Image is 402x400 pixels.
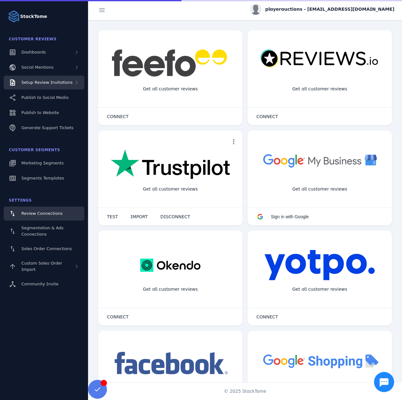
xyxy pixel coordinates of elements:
[21,125,74,130] span: Generate Support Tickets
[21,65,53,70] span: Social Mentions
[111,149,230,180] img: trustpilot.png
[101,210,124,223] button: TEST
[9,198,32,203] span: Settings
[227,135,240,148] button: more
[107,315,129,319] span: CONNECT
[4,277,84,291] a: Community Invite
[250,110,284,123] button: CONNECT
[124,210,154,223] button: IMPORT
[21,95,69,100] span: Publish to Social Media
[101,311,135,323] button: CONNECT
[265,6,394,13] span: playerauctions - [EMAIL_ADDRESS][DOMAIN_NAME]
[250,311,284,323] button: CONNECT
[287,81,352,97] div: Get all customer reviews
[21,176,64,180] span: Segments Templates
[9,148,60,152] span: Customer Segments
[21,161,64,165] span: Marketing Segments
[154,210,197,223] button: DISCONNECT
[4,222,84,241] a: Segmentation & Ads Connections
[8,10,20,23] img: Logo image
[287,281,352,298] div: Get all customer reviews
[4,207,84,220] a: Review Connections
[160,214,190,219] span: DISCONNECT
[4,171,84,185] a: Segments Templates
[282,381,357,398] div: Import Products from Google
[256,315,278,319] span: CONNECT
[271,214,309,219] span: Sign in with Google
[256,114,278,119] span: CONNECT
[21,50,46,54] span: Dashboards
[4,121,84,135] a: Generate Support Tickets
[138,181,203,197] div: Get all customer reviews
[101,110,135,123] button: CONNECT
[4,156,84,170] a: Marketing Segments
[21,246,72,251] span: Sales Order Connections
[264,249,375,281] img: yotpo.png
[4,242,84,256] a: Sales Order Connections
[138,281,203,298] div: Get all customer reviews
[111,350,230,378] img: facebook.png
[4,91,84,105] a: Publish to Social Media
[131,214,148,219] span: IMPORT
[287,181,352,197] div: Get all customer reviews
[20,13,47,20] strong: StackTome
[111,49,230,77] img: feefo.png
[4,106,84,120] a: Publish to Website
[21,80,73,85] span: Setup Review Invitations
[21,110,59,115] span: Publish to Website
[250,210,315,223] button: Sign in with Google
[138,81,203,97] div: Get all customer reviews
[224,388,266,395] span: © 2025 StackTome
[107,214,118,219] span: TEST
[250,3,394,15] button: playerauctions - [EMAIL_ADDRESS][DOMAIN_NAME]
[260,49,379,68] img: reviewsio.svg
[260,149,379,172] img: googlebusiness.png
[21,282,59,286] span: Community Invite
[9,37,57,41] span: Customer Reviews
[140,249,200,281] img: okendo.webp
[260,350,379,372] img: googleshopping.png
[21,211,63,216] span: Review Connections
[107,114,129,119] span: CONNECT
[250,3,261,15] img: profile.jpg
[21,226,64,237] span: Segmentation & Ads Connections
[21,261,62,272] span: Custom Sales Order Import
